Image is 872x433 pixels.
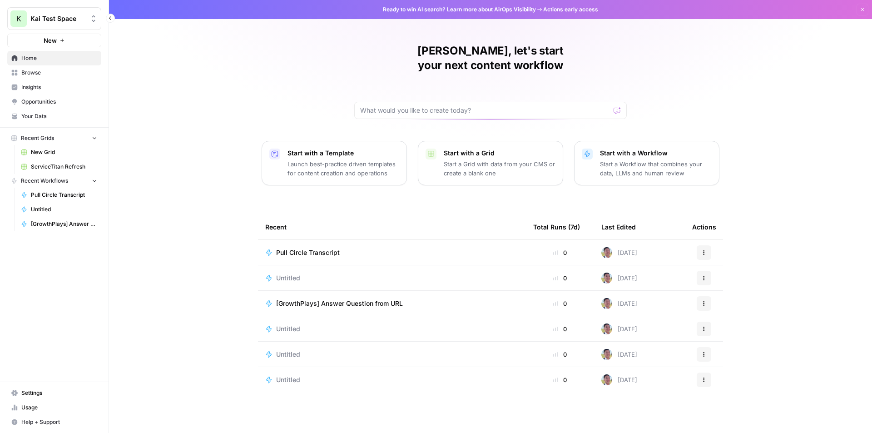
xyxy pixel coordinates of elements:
[31,205,97,214] span: Untitled
[601,247,612,258] img: 99f2gcj60tl1tjps57nny4cf0tt1
[601,298,612,309] img: 99f2gcj60tl1tjps57nny4cf0tt1
[276,324,300,333] span: Untitled
[7,65,101,80] a: Browse
[31,191,97,199] span: Pull Circle Transcript
[418,141,563,185] button: Start with a GridStart a Grid with data from your CMS or create a blank one
[17,217,101,231] a: [GrowthPlays] Answer Question from URL
[287,149,399,158] p: Start with a Template
[533,248,587,257] div: 0
[262,141,407,185] button: Start with a TemplateLaunch best-practice driven templates for content creation and operations
[543,5,598,14] span: Actions early access
[7,34,101,47] button: New
[533,214,580,239] div: Total Runs (7d)
[265,248,519,257] a: Pull Circle Transcript
[17,159,101,174] a: ServiceTitan Refresh
[21,403,97,412] span: Usage
[601,273,612,284] img: 99f2gcj60tl1tjps57nny4cf0tt1
[21,177,68,185] span: Recent Workflows
[21,418,97,426] span: Help + Support
[276,375,300,384] span: Untitled
[444,149,555,158] p: Start with a Grid
[21,98,97,106] span: Opportunities
[265,274,519,283] a: Untitled
[601,214,636,239] div: Last Edited
[31,220,97,228] span: [GrowthPlays] Answer Question from URL
[276,248,340,257] span: Pull Circle Transcript
[276,350,300,359] span: Untitled
[21,134,54,142] span: Recent Grids
[265,214,519,239] div: Recent
[265,375,519,384] a: Untitled
[574,141,719,185] button: Start with a WorkflowStart a Workflow that combines your data, LLMs and human review
[7,95,101,109] a: Opportunities
[383,5,536,14] span: Ready to win AI search? about AirOps Visibility
[30,14,85,23] span: Kai Test Space
[533,375,587,384] div: 0
[601,374,637,385] div: [DATE]
[265,324,519,333] a: Untitled
[601,324,637,334] div: [DATE]
[533,299,587,308] div: 0
[601,298,637,309] div: [DATE]
[444,159,555,178] p: Start a Grid with data from your CMS or create a blank one
[17,145,101,159] a: New Grid
[21,54,97,62] span: Home
[360,106,610,115] input: What would you like to create today?
[17,188,101,202] a: Pull Circle Transcript
[601,247,637,258] div: [DATE]
[17,202,101,217] a: Untitled
[7,400,101,415] a: Usage
[601,349,637,360] div: [DATE]
[7,80,101,95] a: Insights
[692,214,716,239] div: Actions
[354,44,627,73] h1: [PERSON_NAME], let's start your next content workflow
[44,36,57,45] span: New
[21,83,97,91] span: Insights
[276,299,403,308] span: [GrowthPlays] Answer Question from URL
[533,274,587,283] div: 0
[601,349,612,360] img: 99f2gcj60tl1tjps57nny4cf0tt1
[600,159,712,178] p: Start a Workflow that combines your data, LLMs and human review
[21,69,97,77] span: Browse
[7,131,101,145] button: Recent Grids
[447,6,477,13] a: Learn more
[7,51,101,65] a: Home
[601,273,637,284] div: [DATE]
[287,159,399,178] p: Launch best-practice driven templates for content creation and operations
[31,163,97,171] span: ServiceTitan Refresh
[265,299,519,308] a: [GrowthPlays] Answer Question from URL
[21,389,97,397] span: Settings
[265,350,519,359] a: Untitled
[7,174,101,188] button: Recent Workflows
[533,350,587,359] div: 0
[7,386,101,400] a: Settings
[21,112,97,120] span: Your Data
[601,374,612,385] img: 99f2gcj60tl1tjps57nny4cf0tt1
[16,13,21,24] span: K
[533,324,587,333] div: 0
[7,7,101,30] button: Workspace: Kai Test Space
[600,149,712,158] p: Start with a Workflow
[31,148,97,156] span: New Grid
[276,274,300,283] span: Untitled
[7,415,101,429] button: Help + Support
[7,109,101,124] a: Your Data
[601,324,612,334] img: 99f2gcj60tl1tjps57nny4cf0tt1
